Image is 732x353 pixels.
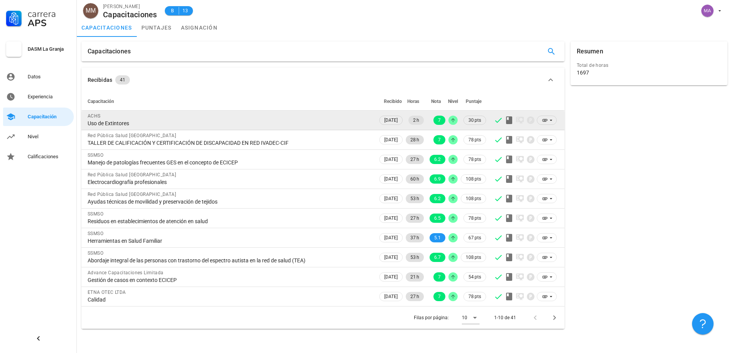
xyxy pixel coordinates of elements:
span: SSMSO [88,250,103,256]
div: Capacitaciones [103,10,157,19]
span: Red Pública Salud [GEOGRAPHIC_DATA] [88,133,176,138]
span: Nota [431,99,441,104]
button: Recibidas 41 [81,68,564,92]
span: 41 [120,75,125,85]
div: 1697 [577,69,589,76]
span: 108 pts [466,195,481,202]
span: SSMSO [88,211,103,217]
span: Recibido [384,99,402,104]
span: 67 pts [468,234,481,242]
span: 54 pts [468,273,481,281]
th: Recibido [378,92,404,111]
div: Resumen [577,41,603,61]
span: ACHS [88,113,101,119]
span: Horas [407,99,419,104]
div: APS [28,18,71,28]
div: Abordaje integral de las personas con trastorno del espectro autista en la red de salud (TEA) [88,257,372,264]
th: Nivel [447,92,459,111]
span: [DATE] [384,116,398,124]
span: 2 h [413,116,419,125]
div: avatar [701,5,714,17]
a: Experiencia [3,88,74,106]
span: 5.1 [434,233,441,242]
div: Capacitación [28,114,71,120]
a: Calificaciones [3,147,74,166]
span: 53 h [410,194,419,203]
a: puntajes [137,18,176,37]
span: Nivel [448,99,458,104]
span: [DATE] [384,136,398,144]
span: B [169,7,176,15]
div: Calidad [88,296,372,303]
div: Ayudas técnicas de movilidad y preservación de tejidos [88,198,372,205]
span: 7 [438,292,441,301]
div: 10 [462,314,467,321]
span: Red Pública Salud [GEOGRAPHIC_DATA] [88,192,176,197]
div: Carrera [28,9,71,18]
span: 30 pts [468,116,481,124]
span: 6.2 [434,194,441,203]
span: Advance Capacitaciones Limitada [88,270,163,275]
span: [DATE] [384,292,398,301]
div: Herramientas en Salud Familiar [88,237,372,244]
th: Puntaje [459,92,488,111]
div: avatar [83,3,98,18]
span: Red Pública Salud [GEOGRAPHIC_DATA] [88,172,176,177]
span: [DATE] [384,234,398,242]
span: [DATE] [384,253,398,262]
a: Nivel [3,128,74,146]
span: 108 pts [466,254,481,261]
span: 6.5 [434,214,441,223]
div: Manejo de patologías frecuentes GES en el concepto de ECICEP [88,159,372,166]
span: 6.2 [434,155,441,164]
a: Datos [3,68,74,86]
span: [DATE] [384,175,398,183]
a: capacitaciones [77,18,137,37]
span: [DATE] [384,273,398,281]
div: Recibidas [88,76,112,84]
span: 7 [438,272,441,282]
div: DASM La Granja [28,46,71,52]
button: Página siguiente [548,311,561,325]
th: Capacitación [81,92,378,111]
div: Filas por página: [414,307,480,329]
div: Datos [28,74,71,80]
span: 27 h [410,155,419,164]
span: Puntaje [466,99,481,104]
a: Capacitación [3,108,74,126]
div: Uso de Extintores [88,120,372,127]
span: [DATE] [384,194,398,203]
span: 27 h [410,214,419,223]
span: [DATE] [384,155,398,164]
div: Calificaciones [28,154,71,160]
span: 78 pts [468,214,481,222]
div: Nivel [28,134,71,140]
div: 10Filas por página: [462,312,480,324]
span: 6.7 [434,253,441,262]
span: MM [86,3,96,18]
th: Nota [425,92,447,111]
span: 37 h [410,233,419,242]
span: 78 pts [468,156,481,163]
span: 7 [438,135,441,144]
div: 1-10 de 41 [494,314,516,321]
span: 108 pts [466,175,481,183]
div: Total de horas [577,61,721,69]
span: 6.9 [434,174,441,184]
div: Experiencia [28,94,71,100]
div: Gestión de casos en contexto ECICEP [88,277,372,283]
th: Horas [404,92,425,111]
span: 78 pts [468,136,481,144]
div: Electrocardiografía profesionales [88,179,372,186]
span: 53 h [410,253,419,262]
div: Residuos en establecimientos de atención en salud [88,218,372,225]
span: 21 h [410,272,419,282]
span: 60 h [410,174,419,184]
span: SSMSO [88,231,103,236]
span: 7 [438,116,441,125]
span: 13 [182,7,188,15]
span: 27 h [410,292,419,301]
span: Capacitación [88,99,114,104]
div: [PERSON_NAME] [103,3,157,10]
span: [DATE] [384,214,398,222]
